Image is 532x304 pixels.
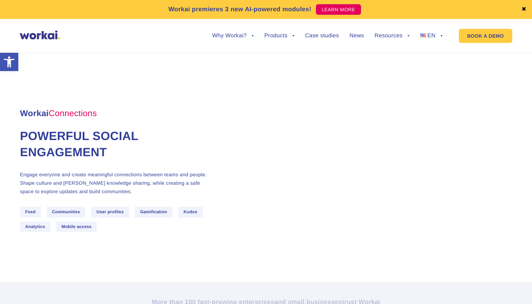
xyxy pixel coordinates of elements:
h1: Powerful social engagement [20,128,213,161]
span: Analytics [20,222,50,232]
a: Resources [375,33,410,39]
span: Workai [20,101,97,118]
span: User profiles [91,207,129,217]
a: Why Workai? [212,33,254,39]
a: LEARN MORE [316,4,361,15]
a: ✖ [521,7,526,12]
em: Connections [49,109,97,118]
p: Engage everyone and create meaningful connections between teams and people. Shape culture and [PE... [20,170,213,196]
span: Mobile access [56,222,97,232]
a: News [349,33,364,39]
span: EN [427,33,436,39]
span: Feed [20,207,41,217]
a: Case studies [305,33,339,39]
span: Kudos [178,207,203,217]
a: BOOK A DEMO [459,29,512,43]
span: Communities [47,207,85,217]
p: Workai premieres 3 new AI-powered modules! [168,5,311,14]
a: Products [264,33,294,39]
span: Gamification [135,207,172,217]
